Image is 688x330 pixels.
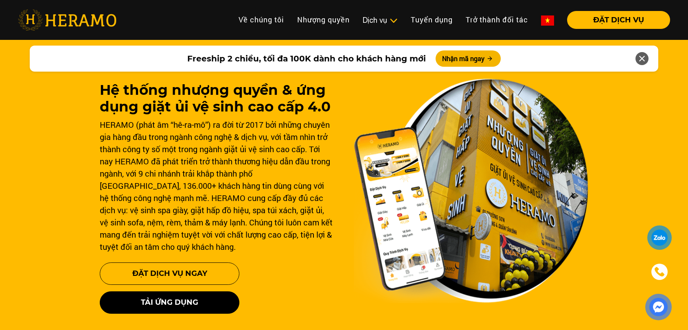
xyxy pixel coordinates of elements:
[567,11,670,29] button: ĐẶT DỊCH VỤ
[404,11,459,28] a: Tuyển dụng
[100,82,334,115] h1: Hệ thống nhượng quyền & ứng dụng giặt ủi vệ sinh cao cấp 4.0
[18,9,116,31] img: heramo-logo.png
[561,16,670,24] a: ĐẶT DỊCH VỤ
[232,11,291,28] a: Về chúng tôi
[389,17,398,25] img: subToggleIcon
[187,52,426,65] span: Freeship 2 chiều, tối đa 100K dành cho khách hàng mới
[100,291,239,314] button: Tải ứng dụng
[655,267,664,276] img: phone-icon
[436,50,501,67] button: Nhận mã ngay
[100,118,334,253] div: HERAMO (phát âm “hê-ra-mô”) ra đời từ 2017 bởi những chuyên gia hàng đầu trong ngành công nghệ & ...
[541,15,554,26] img: vn-flag.png
[100,262,239,285] button: Đặt Dịch Vụ Ngay
[649,261,670,283] a: phone-icon
[459,11,535,28] a: Trở thành đối tác
[354,79,588,303] img: banner
[363,15,398,26] div: Dịch vụ
[291,11,356,28] a: Nhượng quyền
